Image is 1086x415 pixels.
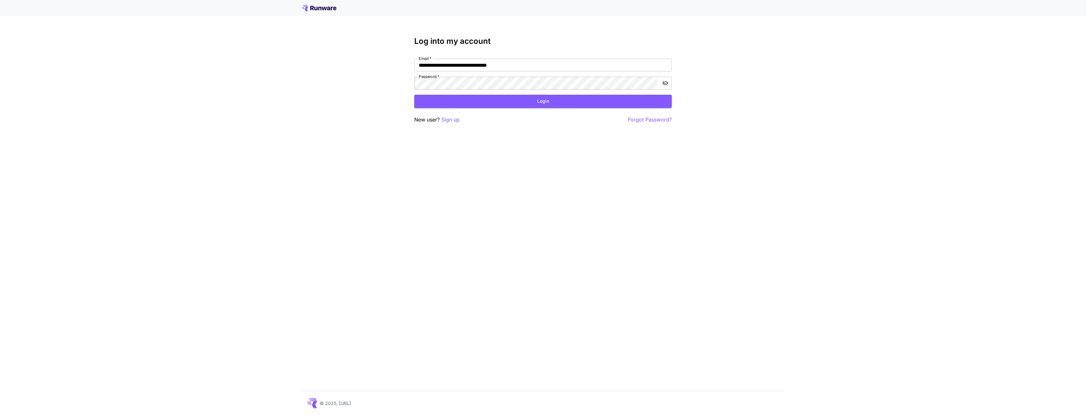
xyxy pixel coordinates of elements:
button: Login [414,95,672,108]
label: Email [419,56,431,61]
button: Sign up [441,116,460,124]
p: New user? [414,116,460,124]
button: toggle password visibility [660,77,671,89]
h3: Log into my account [414,37,672,46]
p: © 2025, [URL] [320,400,351,407]
label: Password [419,74,439,79]
button: Forgot Password? [628,116,672,124]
